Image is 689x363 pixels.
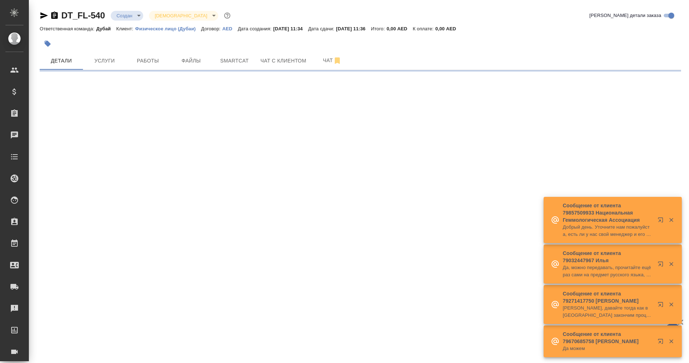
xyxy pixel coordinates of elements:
p: Итого: [371,26,386,31]
p: Договор: [201,26,223,31]
button: Открыть в новой вкладке [653,334,671,351]
button: Доп статусы указывают на важность/срочность заказа [223,11,232,20]
p: Добрый день. Уточните нам пожалуйста, есть ли у нас свой менеджер и его контакты можно получить? [563,224,653,238]
span: Smartcat [217,56,252,65]
p: Дубай [96,26,117,31]
button: Закрыть [664,217,679,223]
p: Сообщение от клиента 79670685758 [PERSON_NAME] [563,330,653,345]
span: Чат с клиентом [260,56,306,65]
button: Закрыть [664,301,679,308]
button: Открыть в новой вкладке [653,297,671,315]
p: Ответственная команда: [40,26,96,31]
p: 0,00 AED [387,26,413,31]
button: Открыть в новой вкладке [653,257,671,274]
p: Физическое лицо (Дубаи) [135,26,201,31]
button: Создан [114,13,135,19]
p: Дата сдачи: [308,26,336,31]
p: Сообщение от клиента 79857509933 Национальная Геммологическая Ассоциация [563,202,653,224]
div: Создан [149,11,218,21]
span: Работы [131,56,165,65]
button: Скопировать ссылку для ЯМессенджера [40,11,48,20]
div: Создан [111,11,143,21]
p: Дата создания: [238,26,273,31]
p: Клиент: [116,26,135,31]
p: [DATE] 11:36 [336,26,371,31]
a: Физическое лицо (Дубаи) [135,25,201,31]
p: AED [222,26,238,31]
span: Чат [315,56,350,65]
p: Да, можно передавать, прочитайте ещё раз сами на предмет русского языка, чтобы не было опечаток) на [563,264,653,278]
button: Добавить тэг [40,36,56,52]
button: Скопировать ссылку [50,11,59,20]
span: Файлы [174,56,209,65]
p: Сообщение от клиента 79032447967 Илья [563,250,653,264]
p: 0,00 AED [435,26,461,31]
button: Открыть в новой вкладке [653,213,671,230]
p: [DATE] 11:34 [273,26,308,31]
p: Сообщение от клиента 79271417750 [PERSON_NAME] [563,290,653,304]
span: Услуги [87,56,122,65]
svg: Отписаться [333,56,342,65]
a: DT_FL-540 [61,10,105,20]
p: Да можем [563,345,653,352]
button: [DEMOGRAPHIC_DATA] [153,13,209,19]
button: Закрыть [664,338,679,345]
p: [PERSON_NAME], давайте тогда как в [GEOGRAPHIC_DATA] закончим процедуру , тогда решим успеваем ли... [563,304,653,319]
span: [PERSON_NAME] детали заказа [589,12,661,19]
p: К оплате: [413,26,435,31]
a: AED [222,25,238,31]
span: Детали [44,56,79,65]
button: Закрыть [664,261,679,267]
